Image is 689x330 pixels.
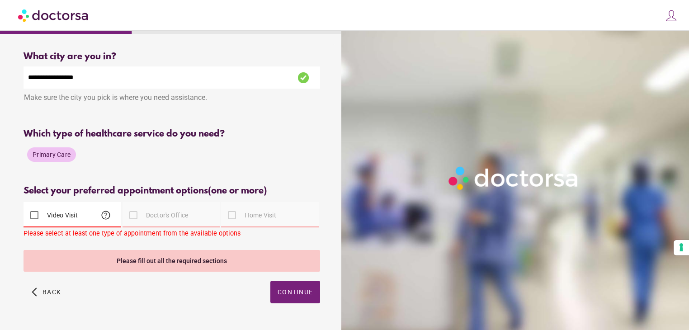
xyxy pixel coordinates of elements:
img: icons8-customer-100.png [665,9,678,22]
span: Back [42,288,61,296]
span: Continue [278,288,313,296]
span: Primary Care [33,151,71,158]
span: (one or more) [208,186,267,196]
label: Home Visit [243,211,276,220]
img: Logo-Doctorsa-trans-White-partial-flat.png [445,163,583,193]
div: Please select at least one type of appointment from the available options [24,230,320,241]
img: Doctorsa.com [18,5,90,25]
label: Video Visit [45,211,78,220]
button: Continue [270,281,320,303]
div: Please fill out all the required sections [24,250,320,272]
label: Doctor's Office [144,211,189,220]
div: Make sure the city you pick is where you need assistance. [24,89,320,108]
div: What city are you in? [24,52,320,62]
button: Your consent preferences for tracking technologies [674,240,689,255]
div: Select your preferred appointment options [24,186,320,196]
span: help [100,210,111,221]
button: arrow_back_ios Back [28,281,65,303]
div: Which type of healthcare service do you need? [24,129,320,139]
